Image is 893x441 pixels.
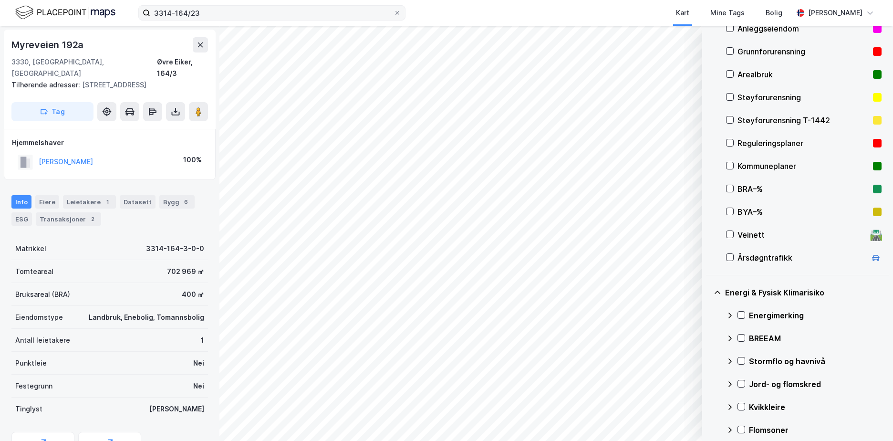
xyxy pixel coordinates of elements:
[749,310,882,321] div: Energimerking
[676,7,689,19] div: Kart
[183,154,202,166] div: 100%
[749,356,882,367] div: Stormflo og havnivå
[870,229,883,241] div: 🛣️
[15,335,70,346] div: Antall leietakere
[35,195,59,209] div: Eiere
[36,212,101,226] div: Transaksjoner
[737,252,866,263] div: Årsdøgntrafikk
[159,195,195,209] div: Bygg
[15,357,47,369] div: Punktleie
[808,7,862,19] div: [PERSON_NAME]
[201,335,204,346] div: 1
[103,197,112,207] div: 1
[737,183,869,195] div: BRA–%
[737,46,869,57] div: Grunnforurensning
[737,115,869,126] div: Støyforurensning T-1442
[15,4,115,21] img: logo.f888ab2527a4732fd821a326f86c7f29.svg
[15,266,53,277] div: Tomteareal
[11,102,93,121] button: Tag
[12,137,208,148] div: Hjemmelshaver
[120,195,156,209] div: Datasett
[181,197,191,207] div: 6
[88,214,97,224] div: 2
[737,92,869,103] div: Støyforurensning
[737,229,866,241] div: Veinett
[710,7,745,19] div: Mine Tags
[193,380,204,392] div: Nei
[146,243,204,254] div: 3314-164-3-0-0
[749,333,882,344] div: BREEAM
[737,160,869,172] div: Kommuneplaner
[15,289,70,300] div: Bruksareal (BRA)
[749,424,882,436] div: Flomsoner
[11,212,32,226] div: ESG
[193,357,204,369] div: Nei
[737,206,869,218] div: BYA–%
[167,266,204,277] div: 702 969 ㎡
[737,69,869,80] div: Arealbruk
[749,401,882,413] div: Kvikkleire
[11,79,200,91] div: [STREET_ADDRESS]
[749,378,882,390] div: Jord- og flomskred
[15,403,42,415] div: Tinglyst
[725,287,882,298] div: Energi & Fysisk Klimarisiko
[63,195,116,209] div: Leietakere
[11,56,157,79] div: 3330, [GEOGRAPHIC_DATA], [GEOGRAPHIC_DATA]
[737,137,869,149] div: Reguleringsplaner
[150,6,394,20] input: Søk på adresse, matrikkel, gårdeiere, leietakere eller personer
[157,56,208,79] div: Øvre Eiker, 164/3
[182,289,204,300] div: 400 ㎡
[15,243,46,254] div: Matrikkel
[11,37,85,52] div: Myreveien 192a
[11,195,31,209] div: Info
[15,380,52,392] div: Festegrunn
[149,403,204,415] div: [PERSON_NAME]
[766,7,782,19] div: Bolig
[845,395,893,441] iframe: Chat Widget
[737,23,869,34] div: Anleggseiendom
[15,312,63,323] div: Eiendomstype
[11,81,82,89] span: Tilhørende adresser:
[89,312,204,323] div: Landbruk, Enebolig, Tomannsbolig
